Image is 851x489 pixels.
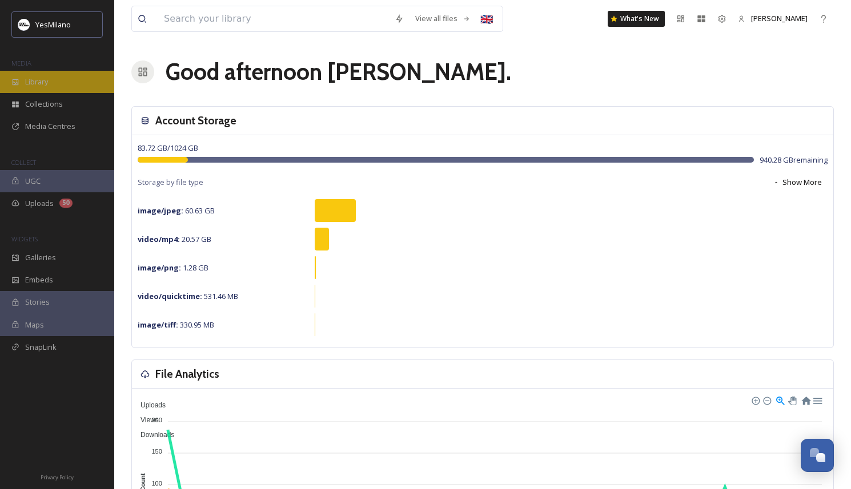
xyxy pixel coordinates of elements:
div: Selection Zoom [775,395,785,405]
strong: image/jpeg : [138,205,183,216]
div: 🇬🇧 [476,9,497,29]
span: MEDIA [11,59,31,67]
span: Maps [25,320,44,330]
button: Show More [767,171,828,193]
h3: Account Storage [155,112,236,129]
a: What's New [608,11,665,27]
tspan: 150 [152,448,162,455]
span: Library [25,76,48,87]
span: YesMilano [35,19,71,30]
span: UGC [25,176,41,187]
tspan: 200 [152,417,162,423]
strong: video/quicktime : [138,291,202,301]
a: Privacy Policy [41,470,74,483]
span: 940.28 GB remaining [760,155,828,165]
span: Uploads [25,198,54,209]
button: Open Chat [801,439,834,472]
div: Menu [812,395,822,405]
strong: image/png : [138,262,181,273]
span: Galleries [25,252,56,263]
img: Logo%20YesMilano%40150x.png [18,19,30,30]
span: Collections [25,99,63,110]
span: 1.28 GB [138,262,208,273]
span: 20.57 GB [138,234,211,244]
strong: video/mp4 : [138,234,180,244]
span: 60.63 GB [138,205,215,216]
div: Zoom Out [762,396,770,404]
span: 83.72 GB / 1024 GB [138,143,198,153]
span: Embeds [25,274,53,285]
h3: File Analytics [155,366,219,382]
tspan: 100 [152,479,162,486]
div: Zoom In [751,396,759,404]
span: Downloads [132,431,174,439]
span: Uploads [132,401,166,409]
a: [PERSON_NAME] [732,7,813,30]
span: Privacy Policy [41,474,74,481]
div: 50 [59,199,73,208]
span: Storage by file type [138,177,203,188]
span: Views [132,416,159,424]
div: Reset Zoom [801,395,810,405]
span: [PERSON_NAME] [751,13,808,23]
input: Search your library [158,6,389,31]
strong: image/tiff : [138,320,178,330]
div: Panning [788,397,795,403]
span: SnapLink [25,342,57,353]
span: COLLECT [11,158,36,167]
span: 531.46 MB [138,291,238,301]
span: WIDGETS [11,235,38,243]
span: 330.95 MB [138,320,214,330]
h1: Good afternoon [PERSON_NAME] . [166,55,511,89]
span: Media Centres [25,121,75,132]
a: View all files [410,7,476,30]
span: Stories [25,297,50,308]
